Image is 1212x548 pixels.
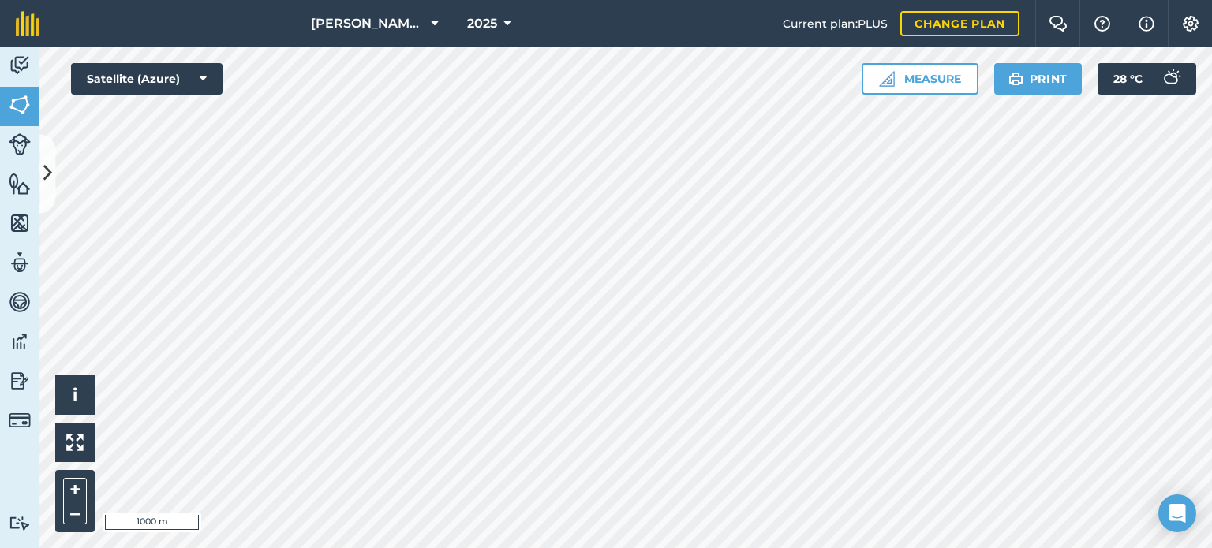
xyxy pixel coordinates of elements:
img: A cog icon [1181,16,1200,32]
span: 2025 [467,14,497,33]
img: svg+xml;base64,PHN2ZyB4bWxucz0iaHR0cDovL3d3dy53My5vcmcvMjAwMC9zdmciIHdpZHRoPSI1NiIgaGVpZ2h0PSI2MC... [9,172,31,196]
button: Measure [862,63,978,95]
div: Open Intercom Messenger [1158,494,1196,532]
span: i [73,385,77,404]
img: Ruler icon [879,71,895,87]
img: svg+xml;base64,PD94bWwgdmVyc2lvbj0iMS4wIiBlbmNvZGluZz0idXRmLTgiPz4KPCEtLSBHZW5lcmF0b3I6IEFkb2JlIE... [9,290,31,314]
a: Change plan [900,11,1019,36]
img: svg+xml;base64,PD94bWwgdmVyc2lvbj0iMS4wIiBlbmNvZGluZz0idXRmLTgiPz4KPCEtLSBHZW5lcmF0b3I6IEFkb2JlIE... [9,133,31,155]
img: fieldmargin Logo [16,11,39,36]
img: svg+xml;base64,PD94bWwgdmVyc2lvbj0iMS4wIiBlbmNvZGluZz0idXRmLTgiPz4KPCEtLSBHZW5lcmF0b3I6IEFkb2JlIE... [9,409,31,431]
img: svg+xml;base64,PHN2ZyB4bWxucz0iaHR0cDovL3d3dy53My5vcmcvMjAwMC9zdmciIHdpZHRoPSIxNyIgaGVpZ2h0PSIxNy... [1139,14,1154,33]
img: Four arrows, one pointing top left, one top right, one bottom right and the last bottom left [66,434,84,451]
img: svg+xml;base64,PD94bWwgdmVyc2lvbj0iMS4wIiBlbmNvZGluZz0idXRmLTgiPz4KPCEtLSBHZW5lcmF0b3I6IEFkb2JlIE... [1155,63,1187,95]
span: [PERSON_NAME] farm [311,14,425,33]
button: + [63,478,87,501]
span: 28 ° C [1113,63,1143,95]
img: A question mark icon [1093,16,1112,32]
img: svg+xml;base64,PHN2ZyB4bWxucz0iaHR0cDovL3d3dy53My5vcmcvMjAwMC9zdmciIHdpZHRoPSI1NiIgaGVpZ2h0PSI2MC... [9,211,31,235]
img: svg+xml;base64,PD94bWwgdmVyc2lvbj0iMS4wIiBlbmNvZGluZz0idXRmLTgiPz4KPCEtLSBHZW5lcmF0b3I6IEFkb2JlIE... [9,54,31,77]
img: svg+xml;base64,PHN2ZyB4bWxucz0iaHR0cDovL3d3dy53My5vcmcvMjAwMC9zdmciIHdpZHRoPSIxOSIgaGVpZ2h0PSIyNC... [1008,69,1023,88]
img: svg+xml;base64,PD94bWwgdmVyc2lvbj0iMS4wIiBlbmNvZGluZz0idXRmLTgiPz4KPCEtLSBHZW5lcmF0b3I6IEFkb2JlIE... [9,251,31,274]
span: Current plan : PLUS [783,15,888,32]
img: svg+xml;base64,PHN2ZyB4bWxucz0iaHR0cDovL3d3dy53My5vcmcvMjAwMC9zdmciIHdpZHRoPSI1NiIgaGVpZ2h0PSI2MC... [9,93,31,117]
img: Two speech bubbles overlapping with the left bubble in the forefront [1049,16,1068,32]
button: Print [994,63,1083,95]
button: – [63,501,87,524]
button: 28 °C [1098,63,1196,95]
img: svg+xml;base64,PD94bWwgdmVyc2lvbj0iMS4wIiBlbmNvZGluZz0idXRmLTgiPz4KPCEtLSBHZW5lcmF0b3I6IEFkb2JlIE... [9,330,31,353]
button: Satellite (Azure) [71,63,223,95]
img: svg+xml;base64,PD94bWwgdmVyc2lvbj0iMS4wIiBlbmNvZGluZz0idXRmLTgiPz4KPCEtLSBHZW5lcmF0b3I6IEFkb2JlIE... [9,516,31,531]
button: i [55,375,95,415]
img: svg+xml;base64,PD94bWwgdmVyc2lvbj0iMS4wIiBlbmNvZGluZz0idXRmLTgiPz4KPCEtLSBHZW5lcmF0b3I6IEFkb2JlIE... [9,369,31,393]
